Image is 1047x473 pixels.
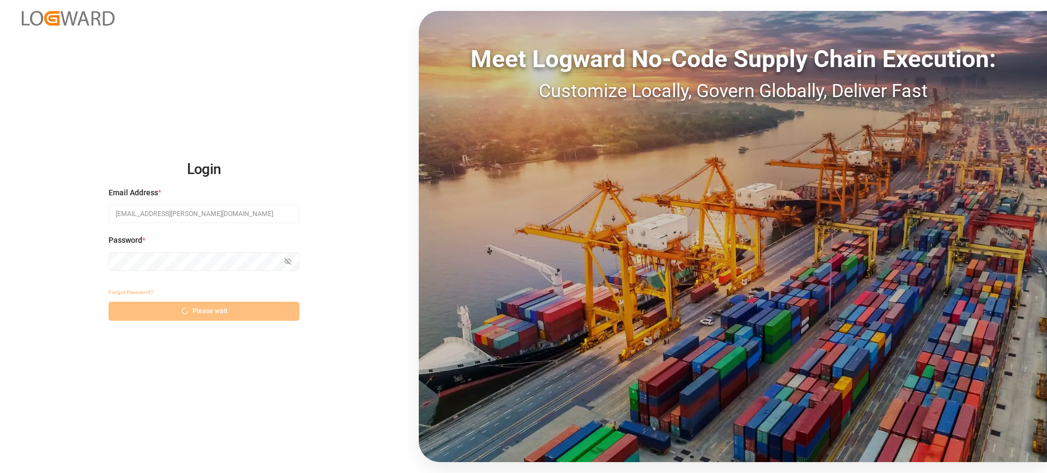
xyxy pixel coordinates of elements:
img: Logward_new_orange.png [22,11,115,26]
span: Email Address [109,187,158,199]
span: Password [109,235,142,246]
div: Meet Logward No-Code Supply Chain Execution: [419,41,1047,77]
input: Enter your email [109,204,299,223]
h2: Login [109,152,299,187]
div: Customize Locally, Govern Globally, Deliver Fast [419,77,1047,105]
